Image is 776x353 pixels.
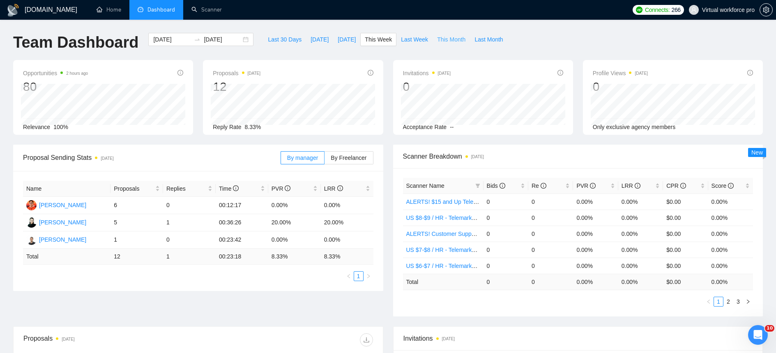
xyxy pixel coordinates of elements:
span: Last Week [401,35,428,44]
td: 0 [163,231,216,249]
span: New [751,149,763,156]
div: 0 [403,79,451,95]
span: info-circle [233,185,239,191]
td: Total [23,249,111,265]
button: [DATE] [306,33,333,46]
td: 0.00% [708,210,753,226]
span: Proposal Sending Stats [23,152,281,163]
input: Start date [153,35,191,44]
span: 10 [765,325,774,332]
span: CPR [666,182,686,189]
span: dashboard [138,7,143,12]
span: Score [712,182,734,189]
td: 0.00% [573,258,618,274]
td: 00:23:18 [216,249,268,265]
li: Next Page [364,271,373,281]
td: 0.00% [708,194,753,210]
td: 0 [484,242,528,258]
button: left [344,271,354,281]
div: Proposals [23,333,198,346]
td: 0.00% [618,210,663,226]
button: [DATE] [333,33,360,46]
span: Opportunities [23,68,88,78]
span: filter [474,180,482,192]
span: info-circle [590,183,596,189]
span: -- [450,124,454,130]
a: JR[PERSON_NAME] [26,219,86,225]
td: 0 [484,258,528,274]
span: setting [760,7,772,13]
td: 0.00% [573,242,618,258]
td: 0 [484,194,528,210]
button: Last Month [470,33,507,46]
li: Previous Page [704,297,714,307]
td: 00:12:17 [216,197,268,214]
td: 0 [163,197,216,214]
td: 0.00% [618,194,663,210]
a: CN[PERSON_NAME] [26,236,86,242]
td: 0.00% [618,258,663,274]
span: Scanner Name [406,182,444,189]
a: 3 [734,297,743,306]
div: [PERSON_NAME] [39,218,86,227]
a: ALERTS! Customer Support USA [406,231,492,237]
td: Total [403,274,484,290]
span: PVR [576,182,596,189]
span: Scanner Breakdown [403,151,753,162]
time: 2 hours ago [66,71,88,76]
span: info-circle [337,185,343,191]
td: 0 [484,226,528,242]
li: Previous Page [344,271,354,281]
button: Last Week [396,33,433,46]
td: 0.00% [268,231,321,249]
img: KM [26,200,37,210]
td: 1 [163,214,216,231]
td: 20.00% [268,214,321,231]
td: 0 [528,226,573,242]
span: Bids [487,182,505,189]
button: This Week [360,33,396,46]
span: user [691,7,697,13]
div: [PERSON_NAME] [39,201,86,210]
span: By Freelancer [331,155,366,161]
span: info-circle [177,70,183,76]
td: 0.00% [708,242,753,258]
td: 0 [528,258,573,274]
span: info-circle [285,185,290,191]
a: KM[PERSON_NAME] [26,201,86,208]
iframe: Intercom live chat [748,325,768,345]
td: 0.00% [321,197,373,214]
td: 0 [528,210,573,226]
li: 3 [733,297,743,307]
button: right [364,271,373,281]
span: Profile Views [593,68,648,78]
button: left [704,297,714,307]
td: 00:36:26 [216,214,268,231]
button: setting [760,3,773,16]
span: LRR [622,182,640,189]
td: $0.00 [663,258,708,274]
span: Relevance [23,124,50,130]
time: [DATE] [471,155,484,159]
a: homeHome [97,6,121,13]
span: filter [475,183,480,188]
a: US $8-$9 / HR - Telemarketing [406,215,484,221]
span: Invitations [403,68,451,78]
span: info-circle [557,70,563,76]
th: Name [23,181,111,197]
span: Re [532,182,546,189]
div: 80 [23,79,88,95]
span: info-circle [368,70,373,76]
td: 8.33 % [268,249,321,265]
div: [PERSON_NAME] [39,235,86,244]
time: [DATE] [248,71,260,76]
span: right [366,274,371,279]
td: 0.00% [573,226,618,242]
li: 1 [714,297,723,307]
span: Last Month [474,35,503,44]
span: This Month [437,35,465,44]
a: US $6-$7 / HR - Telemarketing [406,263,484,269]
span: 100% [53,124,68,130]
span: Proposals [114,184,154,193]
span: to [194,36,200,43]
